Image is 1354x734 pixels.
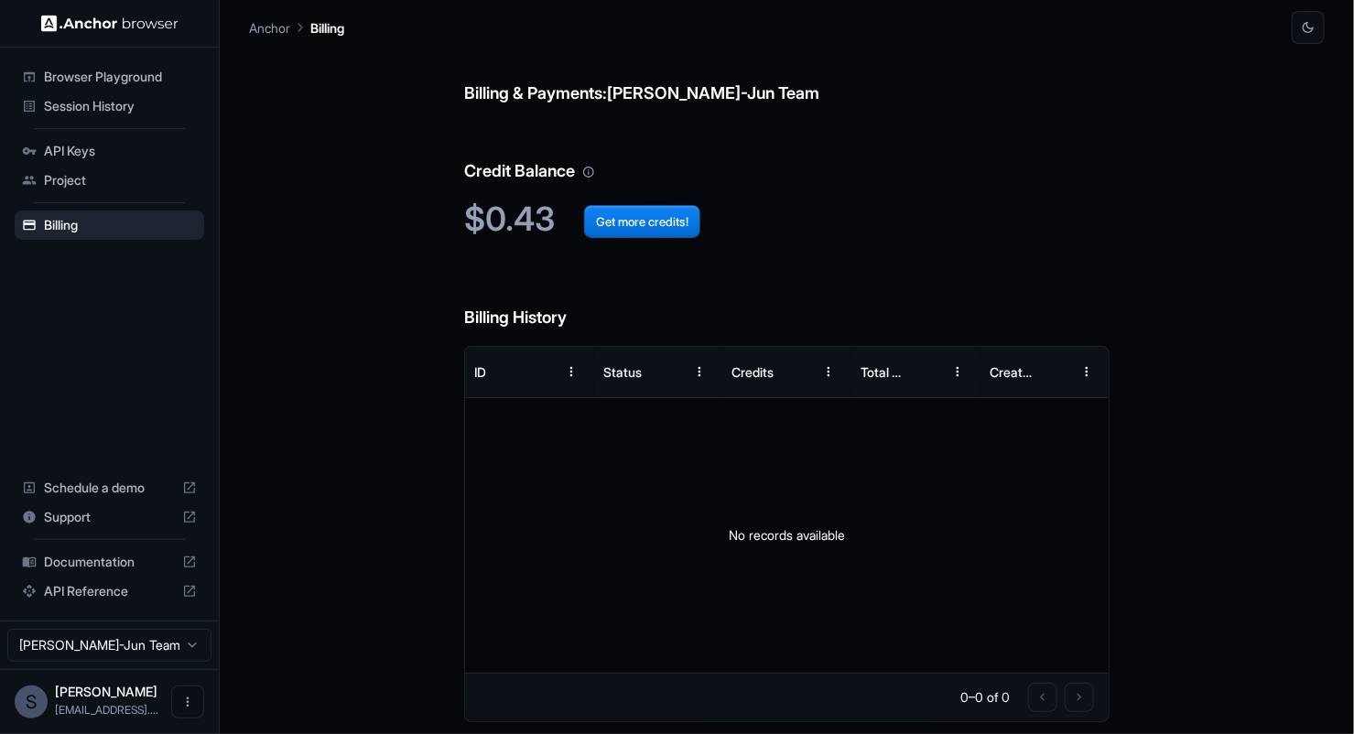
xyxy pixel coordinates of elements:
[44,97,197,115] span: Session History
[249,17,344,38] nav: breadcrumb
[1037,355,1070,388] button: Sort
[44,553,175,571] span: Documentation
[464,44,1110,107] h6: Billing & Payments: [PERSON_NAME]-Jun Team
[310,18,344,38] p: Billing
[44,479,175,497] span: Schedule a demo
[960,688,1010,707] p: 0–0 of 0
[603,364,642,380] div: Status
[44,508,175,526] span: Support
[44,171,197,189] span: Project
[15,473,204,502] div: Schedule a demo
[15,502,204,532] div: Support
[171,685,204,718] button: Open menu
[555,355,588,388] button: Menu
[249,18,290,38] p: Anchor
[522,355,555,388] button: Sort
[44,216,197,234] span: Billing
[15,210,204,240] div: Billing
[15,92,204,121] div: Session History
[41,15,179,32] img: Anchor Logo
[465,398,1110,673] div: No records available
[1070,355,1103,388] button: Menu
[474,364,486,380] div: ID
[464,200,1110,239] h2: $0.43
[584,205,700,238] button: Get more credits!
[464,268,1110,331] h6: Billing History
[464,122,1110,185] h6: Credit Balance
[582,166,595,178] svg: Your credit balance will be consumed as you use the API. Visit the usage page to view a breakdown...
[731,364,774,380] div: Credits
[990,364,1035,380] div: Created
[44,68,197,86] span: Browser Playground
[941,355,974,388] button: Menu
[55,684,157,699] span: Shi Yan-Jun
[779,355,812,388] button: Sort
[683,355,716,388] button: Menu
[15,547,204,577] div: Documentation
[812,355,845,388] button: Menu
[44,142,197,160] span: API Keys
[15,136,204,166] div: API Keys
[650,355,683,388] button: Sort
[44,582,175,600] span: API Reference
[55,703,158,717] span: stilonx@gmail.com
[15,577,204,606] div: API Reference
[15,685,48,718] div: S
[908,355,941,388] button: Sort
[15,166,204,195] div: Project
[15,62,204,92] div: Browser Playground
[861,364,906,380] div: Total Cost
